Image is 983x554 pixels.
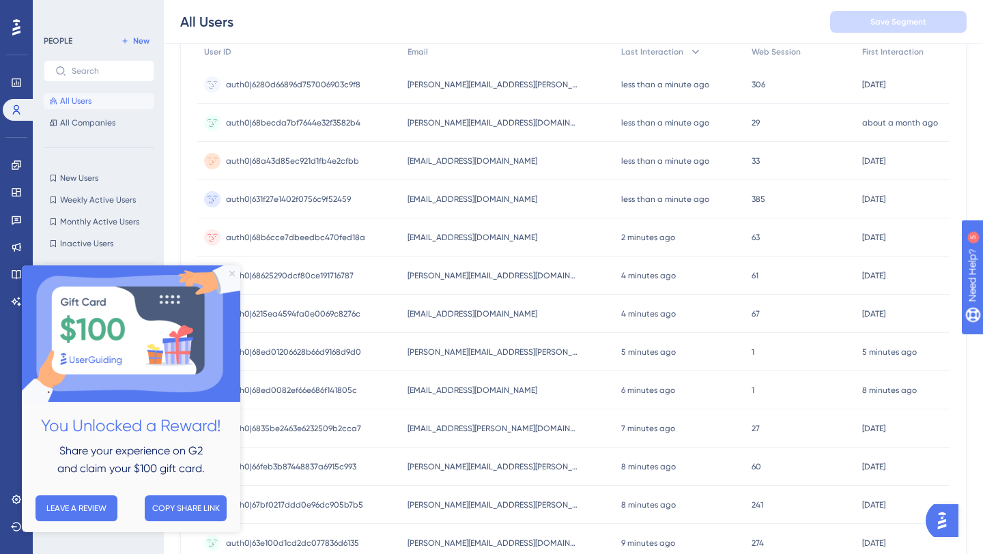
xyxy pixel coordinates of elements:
button: COPY SHARE LINK [123,230,205,256]
span: auth0|68ed0082ef66e686f141805c [226,385,357,396]
span: auth0|68625290dcf80ce191716787 [226,270,354,281]
time: [DATE] [862,538,885,548]
span: 274 [752,538,764,549]
span: [EMAIL_ADDRESS][DOMAIN_NAME] [408,156,537,166]
span: [EMAIL_ADDRESS][DOMAIN_NAME] [408,194,537,205]
time: 8 minutes ago [862,385,917,395]
time: 5 minutes ago [862,347,917,357]
span: [EMAIL_ADDRESS][DOMAIN_NAME] [408,385,537,396]
span: Need Help? [32,3,85,20]
div: All Users [180,12,233,31]
span: Inactive Users [60,238,113,249]
span: auth0|66feb3b87448837a6915c993 [226,461,356,472]
iframe: UserGuiding AI Assistant Launcher [926,500,967,541]
span: auth0|67bf0217ddd0e96dc905b7b5 [226,499,363,510]
span: auth0|6215ea4594fa0e0069c8276c [226,308,360,319]
span: 63 [752,232,760,243]
button: All Companies [44,115,154,131]
span: 67 [752,308,760,319]
span: [EMAIL_ADDRESS][DOMAIN_NAME] [408,308,537,319]
input: Search [72,66,143,76]
span: [PERSON_NAME][EMAIL_ADDRESS][PERSON_NAME][DOMAIN_NAME] [408,461,578,472]
time: 4 minutes ago [621,309,676,319]
span: 1 [752,347,754,358]
span: [EMAIL_ADDRESS][DOMAIN_NAME] [408,232,537,243]
span: Monthly Active Users [60,216,139,227]
button: Weekly Active Users [44,192,154,208]
span: auth0|68b6cce7dbeedbc470fed18a [226,232,365,243]
time: [DATE] [862,194,885,204]
span: [EMAIL_ADDRESS][PERSON_NAME][DOMAIN_NAME] [408,423,578,434]
div: Close Preview [208,5,213,11]
div: 5 [95,7,99,18]
span: 241 [752,499,763,510]
time: [DATE] [862,156,885,166]
span: 306 [752,79,765,90]
time: 7 minutes ago [621,424,675,433]
time: less than a minute ago [621,118,709,128]
time: less than a minute ago [621,156,709,166]
time: [DATE] [862,500,885,510]
button: New Users [44,170,154,186]
time: about a month ago [862,118,938,128]
time: 8 minutes ago [621,500,676,510]
time: 6 minutes ago [621,385,675,395]
button: Monthly Active Users [44,214,154,230]
span: auth0|631f27e1402f0756c9f52459 [226,194,351,205]
span: Last Interaction [621,46,683,57]
span: Share your experience on G2 [38,179,181,192]
time: [DATE] [862,309,885,319]
button: Inactive Users [44,235,154,252]
time: 5 minutes ago [621,347,676,357]
h2: You Unlocked a Reward! [11,147,208,174]
time: [DATE] [862,424,885,433]
span: [PERSON_NAME][EMAIL_ADDRESS][PERSON_NAME][DOMAIN_NAME] [408,499,578,510]
span: [PERSON_NAME][EMAIL_ADDRESS][DOMAIN_NAME] [408,538,578,549]
span: New [133,35,149,46]
time: 2 minutes ago [621,233,675,242]
span: auth0|68ed01206628b66d9168d9d0 [226,347,361,358]
span: 33 [752,156,760,166]
span: All Companies [60,117,115,128]
button: New [116,33,154,49]
span: auth0|63e100d1cd2dc077836d6135 [226,538,359,549]
time: [DATE] [862,80,885,89]
span: 29 [752,117,760,128]
time: less than a minute ago [621,80,709,89]
time: [DATE] [862,233,885,242]
span: All Users [60,96,91,106]
span: [PERSON_NAME][EMAIL_ADDRESS][DOMAIN_NAME] [408,117,578,128]
time: [DATE] [862,462,885,471]
span: auth0|68becda7bf7644e32f3582b4 [226,117,360,128]
span: 385 [752,194,765,205]
span: Save Segment [870,16,926,27]
div: PEOPLE [44,35,72,46]
span: auth0|6835be2463e6232509b2cca7 [226,423,361,434]
span: and claim your $100 gift card. [35,196,183,209]
button: LEAVE A REVIEW [14,230,96,256]
time: 8 minutes ago [621,462,676,471]
span: New Users [60,173,98,184]
span: User ID [204,46,231,57]
time: less than a minute ago [621,194,709,204]
button: All Users [44,93,154,109]
span: 1 [752,385,754,396]
time: [DATE] [862,271,885,280]
span: auth0|6280d66896d757006903c9f8 [226,79,360,90]
span: Email [408,46,428,57]
span: Weekly Active Users [60,194,136,205]
time: 9 minutes ago [621,538,675,548]
span: First Interaction [862,46,924,57]
span: [PERSON_NAME][EMAIL_ADDRESS][PERSON_NAME][DOMAIN_NAME] [408,347,578,358]
time: 4 minutes ago [621,271,676,280]
span: 27 [752,423,760,434]
span: 61 [752,270,758,281]
span: 60 [752,461,761,472]
span: [PERSON_NAME][EMAIL_ADDRESS][DOMAIN_NAME] [408,270,578,281]
span: auth0|68a43d85ec921d1fb4e2cfbb [226,156,359,166]
span: Web Session [752,46,801,57]
span: [PERSON_NAME][EMAIL_ADDRESS][PERSON_NAME][DOMAIN_NAME] [408,79,578,90]
button: Save Segment [830,11,967,33]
